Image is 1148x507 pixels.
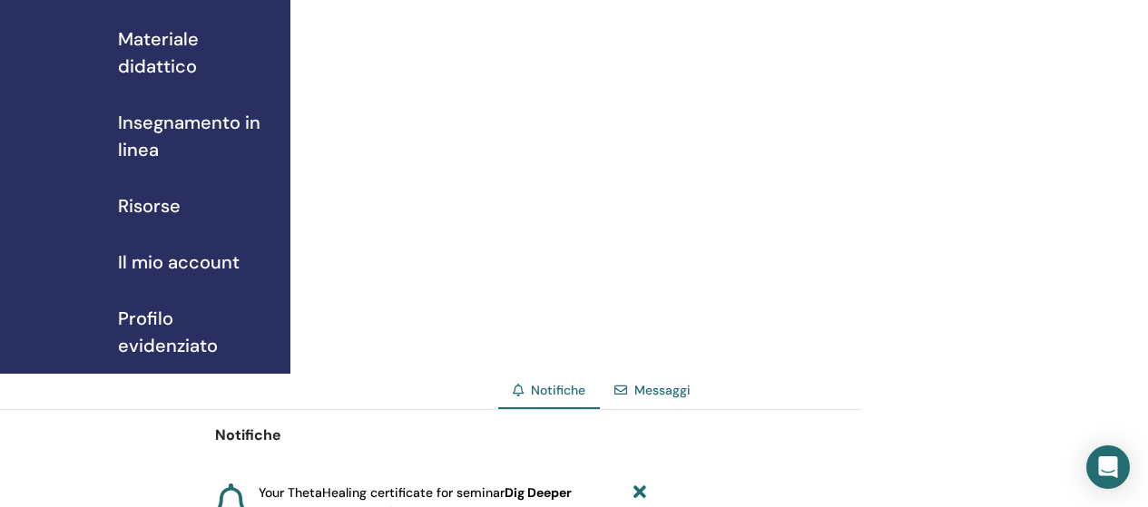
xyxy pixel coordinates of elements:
span: Insegnamento in linea [118,109,276,163]
div: Open Intercom Messenger [1086,445,1130,489]
span: Il mio account [118,249,240,276]
span: Risorse [118,192,181,219]
p: Notifiche [215,424,645,446]
span: Notifiche [531,382,585,398]
span: Materiale didattico [118,25,276,80]
a: Messaggi [634,382,691,398]
span: Profilo evidenziato [118,305,276,359]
